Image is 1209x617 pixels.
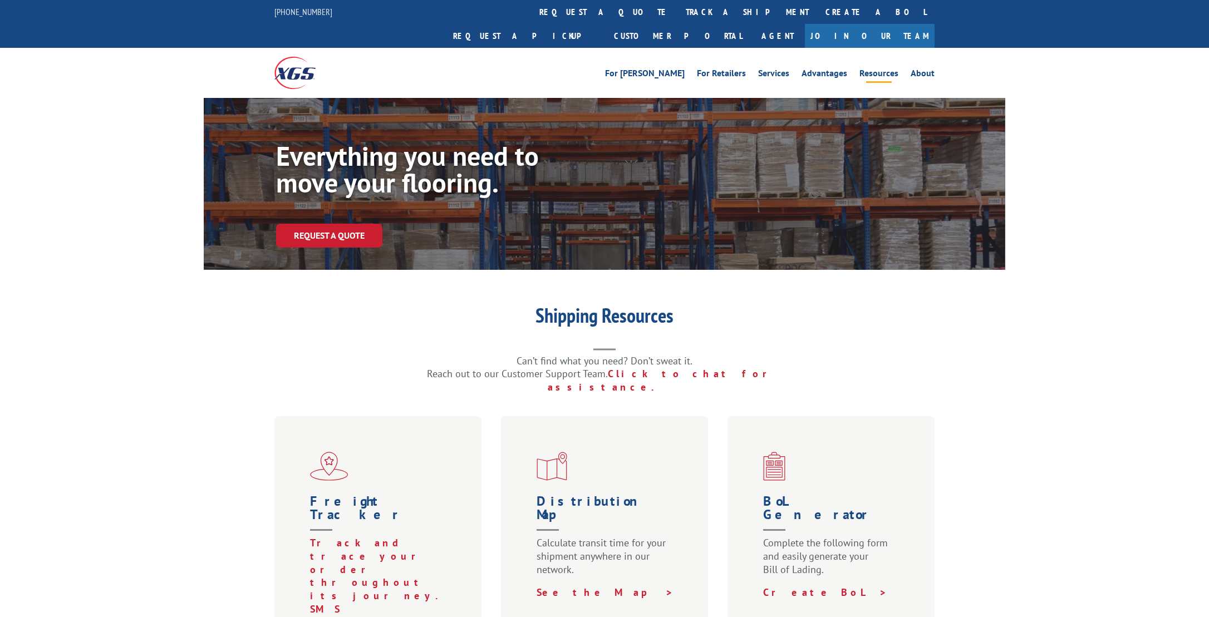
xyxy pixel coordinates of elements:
[859,69,898,81] a: Resources
[606,24,750,48] a: Customer Portal
[537,452,567,481] img: xgs-icon-distribution-map-red
[445,24,606,48] a: Request a pickup
[758,69,789,81] a: Services
[750,24,805,48] a: Agent
[763,495,903,536] h1: BoL Generator
[805,24,935,48] a: Join Our Team
[763,452,785,481] img: xgs-icon-bo-l-generator-red
[605,69,685,81] a: For [PERSON_NAME]
[276,142,610,201] h1: Everything you need to move your flooring.
[276,224,382,248] a: Request a Quote
[537,495,677,536] h1: Distribution Map
[310,495,450,536] h1: Freight Tracker
[763,536,903,586] p: Complete the following form and easily generate your Bill of Lading.
[763,586,887,599] a: Create BoL >
[537,536,677,586] p: Calculate transit time for your shipment anywhere in our network.
[697,69,746,81] a: For Retailers
[911,69,935,81] a: About
[537,586,674,599] a: See the Map >
[274,6,332,17] a: [PHONE_NUMBER]
[548,367,783,393] a: Click to chat for assistance.
[310,452,348,481] img: xgs-icon-flagship-distribution-model-red
[382,354,827,394] p: Can’t find what you need? Don’t sweat it. Reach out to our Customer Support Team.
[802,69,847,81] a: Advantages
[382,305,827,331] h1: Shipping Resources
